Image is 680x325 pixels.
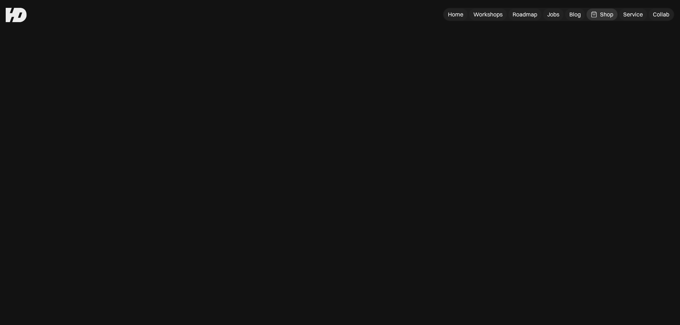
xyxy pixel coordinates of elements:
a: Roadmap [508,9,542,20]
a: Jobs [543,9,564,20]
a: Blog [565,9,585,20]
div: Jobs [547,11,559,18]
div: Blog [569,11,581,18]
a: Home [444,9,468,20]
div: Home [448,11,463,18]
a: Workshops [469,9,507,20]
a: Collab [649,9,674,20]
a: Service [619,9,647,20]
a: Shop [586,9,618,20]
div: Collab [653,11,669,18]
div: Workshops [473,11,503,18]
div: Shop [600,11,613,18]
div: Service [623,11,643,18]
div: Roadmap [513,11,537,18]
